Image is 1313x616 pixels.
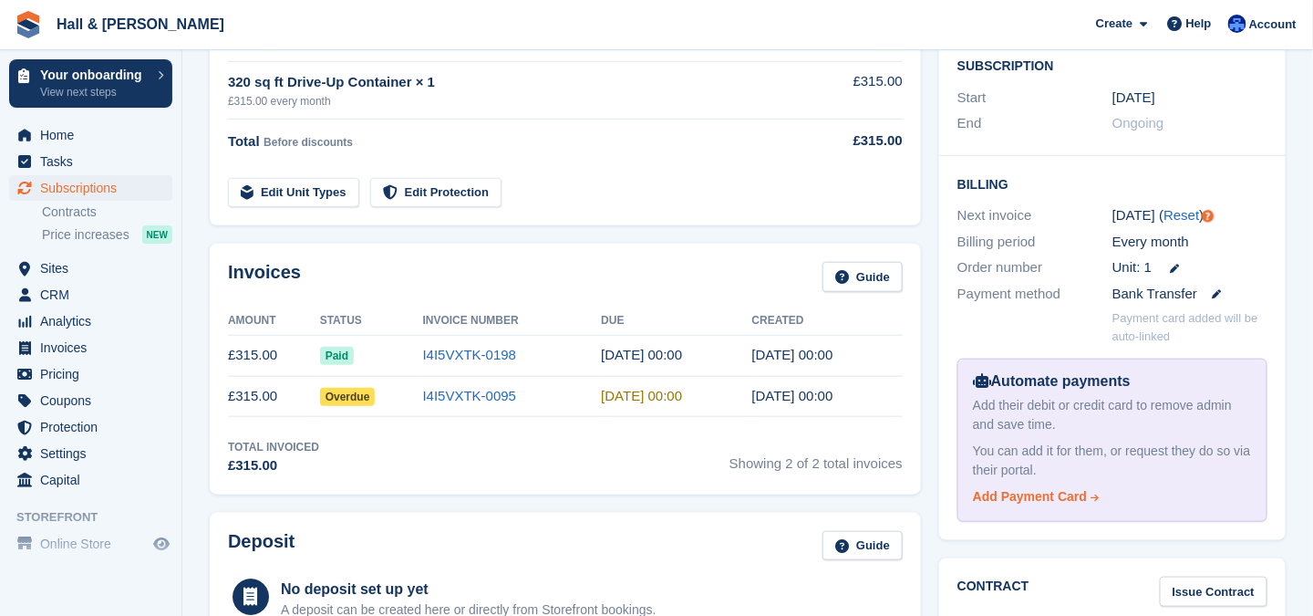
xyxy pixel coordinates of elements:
a: I4I5VXTK-0198 [423,347,517,362]
div: [DATE] ( ) [1112,205,1267,226]
span: Price increases [42,226,129,244]
a: Your onboarding View next steps [9,59,172,108]
div: 320 sq ft Drive-Up Container × 1 [228,72,800,93]
a: Reset [1163,207,1199,223]
span: Invoices [40,335,150,360]
a: Edit Unit Types [228,178,359,208]
span: Analytics [40,308,150,334]
time: 2025-08-31 23:00:46 UTC [752,388,833,403]
div: £315.00 [800,131,903,151]
h2: Billing [957,174,1267,193]
div: Next invoice [957,205,1112,226]
a: Preview store [150,533,172,555]
div: You can add it for them, or request they do so via their portal. [973,442,1252,480]
h2: Invoices [228,262,301,292]
span: Ongoing [1112,115,1164,131]
a: Add Payment Card [973,487,1245,506]
span: Pricing [40,361,150,387]
a: menu [9,388,172,413]
th: Due [601,307,751,336]
a: menu [9,308,172,334]
p: View next steps [40,84,149,100]
div: Billing period [957,232,1112,253]
span: Total [228,133,260,149]
span: Settings [40,441,150,466]
span: Home [40,122,150,148]
div: End [957,113,1112,134]
span: Unit: 1 [1112,257,1152,278]
a: Contracts [42,204,172,221]
div: Payment method [957,284,1112,305]
th: Invoice Number [423,307,602,336]
time: 2025-09-01 23:00:00 UTC [601,388,682,403]
td: £315.00 [228,376,320,417]
a: Guide [822,531,903,561]
th: Status [320,307,423,336]
a: menu [9,122,172,148]
a: menu [9,335,172,360]
time: 2025-08-31 23:00:00 UTC [1112,88,1155,109]
span: Create [1096,15,1132,33]
span: Account [1249,16,1297,34]
p: Your onboarding [40,68,149,81]
p: Payment card added will be auto-linked [1112,309,1267,345]
a: menu [9,441,172,466]
span: Subscriptions [40,175,150,201]
h2: Subscription [957,56,1267,74]
a: menu [9,256,172,281]
a: menu [9,531,172,557]
a: Edit Protection [370,178,501,208]
span: Online Store [40,531,150,557]
span: Storefront [16,508,181,527]
span: Showing 2 of 2 total invoices [729,439,903,476]
td: £315.00 [228,335,320,376]
div: Tooltip anchor [1200,208,1216,224]
div: Every month [1112,232,1267,253]
a: menu [9,414,172,440]
a: menu [9,175,172,201]
span: Paid [320,347,354,365]
th: Amount [228,307,320,336]
a: Hall & [PERSON_NAME] [49,9,232,39]
div: Add their debit or credit card to remove admin and save time. [973,396,1252,434]
h2: Deposit [228,531,295,561]
div: Order number [957,257,1112,278]
img: stora-icon-8386f47178a22dfd0bd8f6a31ec36ba5ce8667c1dd55bd0f319d3a0aa187defe.svg [15,11,42,38]
div: Automate payments [973,371,1252,392]
span: Tasks [40,149,150,174]
h2: Contract [957,577,1029,607]
div: No deposit set up yet [281,579,656,600]
span: CRM [40,282,150,308]
time: 2025-09-30 23:00:57 UTC [752,347,833,362]
div: NEW [142,225,172,244]
th: Created [752,307,903,336]
div: Start [957,88,1112,109]
div: £315.00 every month [228,93,800,110]
a: Guide [822,262,903,292]
a: menu [9,467,172,493]
span: Help [1186,15,1212,33]
span: Protection [40,414,150,440]
a: Issue Contract [1160,577,1267,607]
div: £315.00 [228,455,319,476]
span: Before discounts [264,136,353,149]
img: Claire Banham [1228,15,1246,33]
span: Coupons [40,388,150,413]
span: Overdue [320,388,376,406]
a: menu [9,361,172,387]
a: menu [9,282,172,308]
div: Total Invoiced [228,439,319,455]
div: Bank Transfer [1112,284,1267,305]
div: Add Payment Card [973,487,1087,506]
time: 2025-10-01 23:00:00 UTC [601,347,682,362]
a: Price increases NEW [42,224,172,245]
span: Sites [40,256,150,281]
a: menu [9,149,172,174]
td: £315.00 [800,61,903,119]
span: Capital [40,467,150,493]
a: I4I5VXTK-0095 [423,388,517,403]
